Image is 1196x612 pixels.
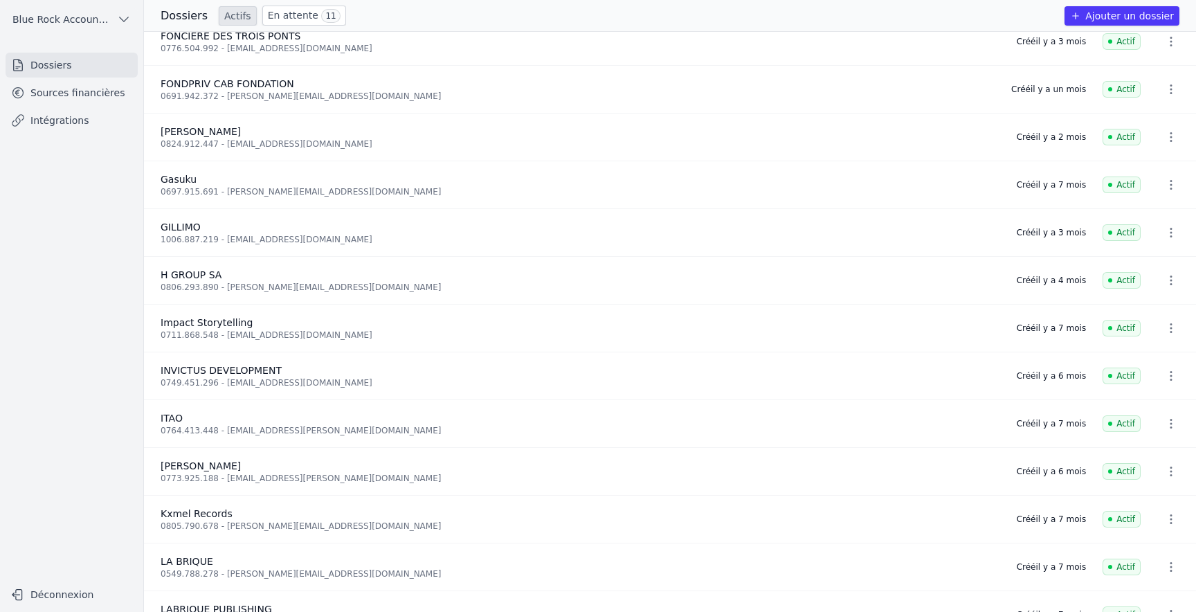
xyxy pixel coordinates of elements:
div: 0824.912.447 - [EMAIL_ADDRESS][DOMAIN_NAME] [161,138,1000,150]
div: 0549.788.278 - [PERSON_NAME][EMAIL_ADDRESS][DOMAIN_NAME] [161,568,1000,579]
span: Actif [1103,320,1141,336]
span: Actif [1103,224,1141,241]
div: 1006.887.219 - [EMAIL_ADDRESS][DOMAIN_NAME] [161,234,1000,245]
span: 11 [321,9,340,23]
span: Actif [1103,559,1141,575]
div: 0805.790.678 - [PERSON_NAME][EMAIL_ADDRESS][DOMAIN_NAME] [161,521,1000,532]
button: Blue Rock Accounting [6,8,138,30]
div: Créé il y a 7 mois [1017,418,1086,429]
a: Actifs [219,6,257,26]
span: Actif [1103,415,1141,432]
div: 0764.413.448 - [EMAIL_ADDRESS][PERSON_NAME][DOMAIN_NAME] [161,425,1000,436]
span: LA BRIQUE [161,556,213,567]
span: ITAO [161,413,183,424]
div: Créé il y a 7 mois [1017,514,1086,525]
div: Créé il y a 2 mois [1017,132,1086,143]
div: Créé il y a 6 mois [1017,466,1086,477]
div: Créé il y a 7 mois [1017,323,1086,334]
button: Déconnexion [6,584,138,606]
div: Créé il y a 7 mois [1017,179,1086,190]
button: Ajouter un dossier [1064,6,1179,26]
div: 0773.925.188 - [EMAIL_ADDRESS][PERSON_NAME][DOMAIN_NAME] [161,473,1000,484]
span: Actif [1103,177,1141,193]
span: Actif [1103,81,1141,98]
div: Créé il y a 6 mois [1017,370,1086,381]
span: INVICTUS DEVELOPMENT [161,365,282,376]
span: FONDPRIV CAB FONDATION [161,78,294,89]
span: Actif [1103,129,1141,145]
span: Kxmel Records [161,508,233,519]
span: [PERSON_NAME] [161,126,241,137]
a: En attente 11 [262,6,346,26]
a: Intégrations [6,108,138,133]
span: H GROUP SA [161,269,221,280]
span: Actif [1103,33,1141,50]
a: Sources financières [6,80,138,105]
div: Créé il y a 7 mois [1017,561,1086,573]
div: 0711.868.548 - [EMAIL_ADDRESS][DOMAIN_NAME] [161,330,1000,341]
span: GILLIMO [161,222,201,233]
span: Actif [1103,463,1141,480]
div: 0806.293.890 - [PERSON_NAME][EMAIL_ADDRESS][DOMAIN_NAME] [161,282,1000,293]
div: 0691.942.372 - [PERSON_NAME][EMAIL_ADDRESS][DOMAIN_NAME] [161,91,995,102]
span: FONCIERE DES TROIS PONTS [161,30,300,42]
div: 0776.504.992 - [EMAIL_ADDRESS][DOMAIN_NAME] [161,43,1000,54]
a: Dossiers [6,53,138,78]
div: Créé il y a 4 mois [1017,275,1086,286]
h3: Dossiers [161,8,208,24]
span: Actif [1103,272,1141,289]
div: 0749.451.296 - [EMAIL_ADDRESS][DOMAIN_NAME] [161,377,1000,388]
span: Actif [1103,511,1141,528]
span: Blue Rock Accounting [12,12,111,26]
span: Actif [1103,368,1141,384]
div: Créé il y a 3 mois [1017,36,1086,47]
div: Créé il y a un mois [1011,84,1086,95]
div: Créé il y a 3 mois [1017,227,1086,238]
div: 0697.915.691 - [PERSON_NAME][EMAIL_ADDRESS][DOMAIN_NAME] [161,186,1000,197]
span: [PERSON_NAME] [161,460,241,471]
span: Impact Storytelling [161,317,253,328]
span: Gasuku [161,174,197,185]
